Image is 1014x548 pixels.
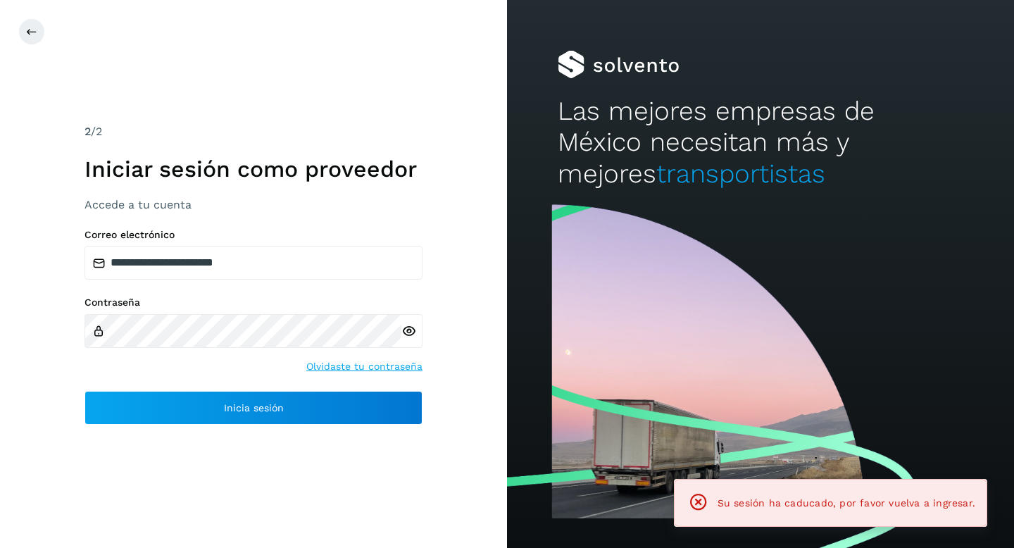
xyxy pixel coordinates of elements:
[84,123,423,140] div: /2
[718,497,975,509] span: Su sesión ha caducado, por favor vuelva a ingresar.
[656,158,825,189] span: transportistas
[224,403,284,413] span: Inicia sesión
[84,229,423,241] label: Correo electrónico
[84,391,423,425] button: Inicia sesión
[84,156,423,182] h1: Iniciar sesión como proveedor
[306,359,423,374] a: Olvidaste tu contraseña
[558,96,963,189] h2: Las mejores empresas de México necesitan más y mejores
[84,125,91,138] span: 2
[84,198,423,211] h3: Accede a tu cuenta
[84,297,423,309] label: Contraseña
